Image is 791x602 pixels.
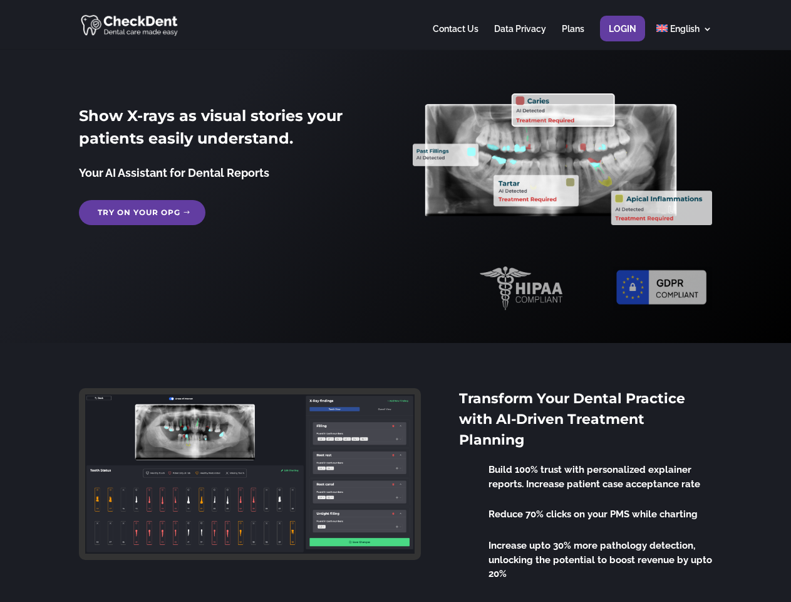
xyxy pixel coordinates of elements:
span: Reduce 70% clicks on your PMS while charting [489,509,698,520]
span: Transform Your Dental Practice with AI-Driven Treatment Planning [459,390,685,448]
a: English [656,24,712,49]
a: Data Privacy [494,24,546,49]
span: English [670,24,700,34]
a: Try on your OPG [79,200,205,225]
span: Build 100% trust with personalized explainer reports. Increase patient case acceptance rate [489,464,700,490]
img: CheckDent AI [81,13,179,37]
h2: Show X-rays as visual stories your patients easily understand. [79,105,378,156]
img: X_Ray_annotated [413,93,711,225]
a: Plans [562,24,584,49]
span: Increase upto 30% more pathology detection, unlocking the potential to boost revenue by upto 20% [489,540,712,579]
a: Login [609,24,636,49]
a: Contact Us [433,24,478,49]
span: Your AI Assistant for Dental Reports [79,166,269,179]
